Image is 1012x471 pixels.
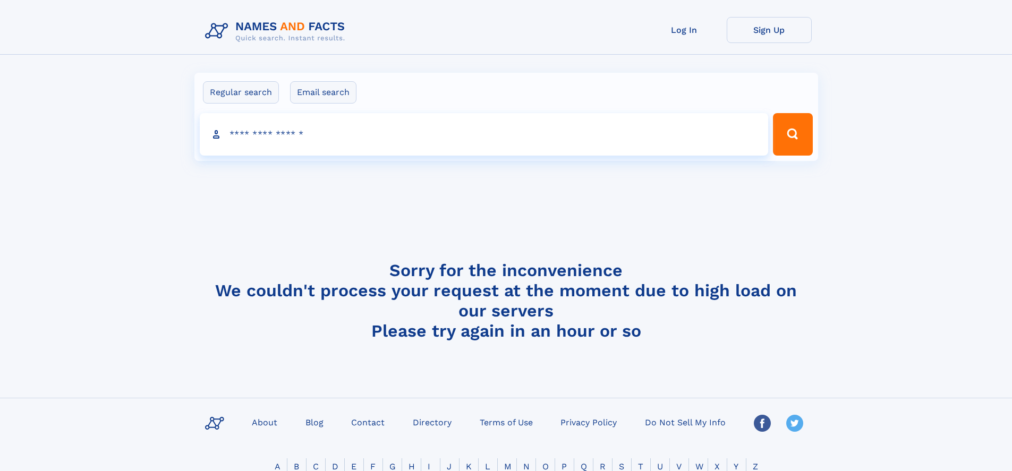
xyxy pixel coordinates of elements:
a: Privacy Policy [556,414,621,430]
a: Do Not Sell My Info [641,414,730,430]
img: Twitter [786,415,803,432]
a: Contact [347,414,389,430]
a: Log In [642,17,727,43]
a: Sign Up [727,17,812,43]
input: search input [200,113,769,156]
a: Directory [409,414,456,430]
button: Search Button [773,113,812,156]
a: Blog [301,414,328,430]
a: Terms of Use [475,414,537,430]
h4: Sorry for the inconvenience We couldn't process your request at the moment due to high load on ou... [201,260,812,341]
a: About [248,414,282,430]
img: Logo Names and Facts [201,17,354,46]
label: Regular search [203,81,279,104]
img: Facebook [754,415,771,432]
label: Email search [290,81,356,104]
